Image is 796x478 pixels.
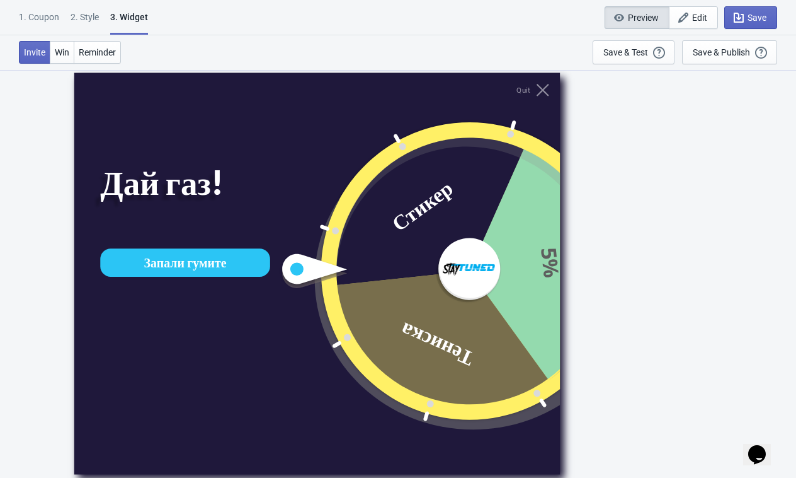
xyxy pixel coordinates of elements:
span: Edit [692,13,707,23]
iframe: chat widget [743,428,783,465]
button: Invite [19,41,50,64]
button: Save [724,6,777,29]
div: 2 . Style [71,11,99,33]
span: Save [748,13,766,23]
div: 3. Widget [110,11,148,35]
div: Дай газ! [100,162,304,202]
div: 1. Coupon [19,11,59,33]
span: Invite [24,47,45,57]
button: Save & Publish [682,40,777,64]
span: Reminder [79,47,116,57]
div: Save & Test [603,47,648,57]
span: Preview [628,13,659,23]
button: Reminder [74,41,121,64]
button: Win [50,41,74,64]
div: Save & Publish [693,47,750,57]
button: Edit [669,6,718,29]
div: Quit [516,85,530,94]
span: Win [55,47,69,57]
button: Save & Test [593,40,674,64]
button: Preview [605,6,669,29]
div: Запали гумите [144,254,227,271]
